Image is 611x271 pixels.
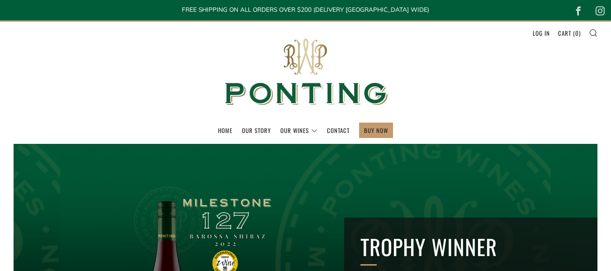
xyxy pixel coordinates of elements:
[364,123,388,138] a: BUY NOW
[280,123,317,138] a: Our Wines
[360,234,581,260] h2: TROPHY WINNER
[242,123,271,138] a: Our Story
[533,26,550,40] a: Log in
[218,123,232,138] a: Home
[575,29,579,38] span: 0
[327,123,350,138] a: Contact
[215,22,396,123] img: Ponting Wines
[558,26,581,40] a: Cart (0)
